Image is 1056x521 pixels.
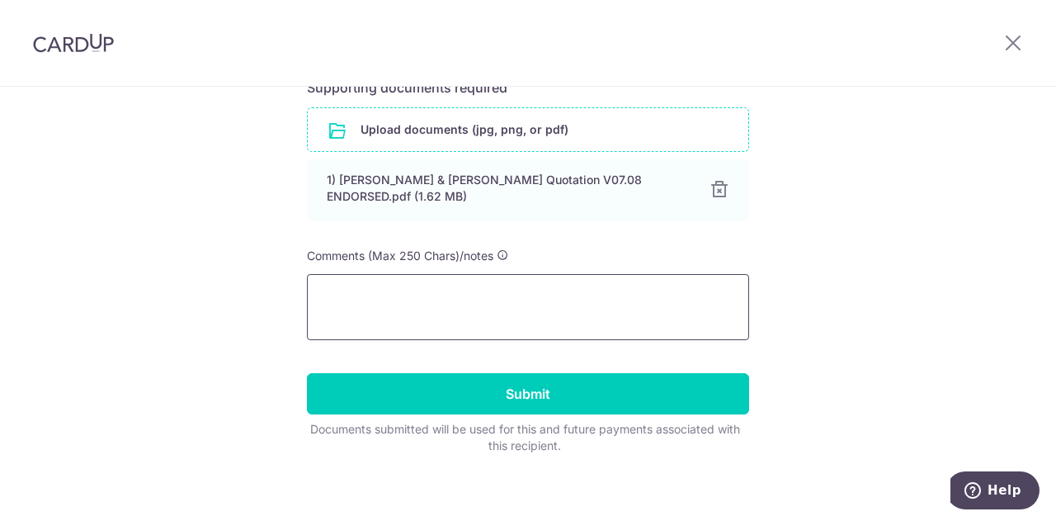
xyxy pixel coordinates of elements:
div: Documents submitted will be used for this and future payments associated with this recipient. [307,421,742,454]
iframe: Opens a widget where you can find more information [950,471,1039,513]
img: CardUp [33,33,114,53]
span: Comments (Max 250 Chars)/notes [307,249,493,263]
input: Submit [307,373,749,414]
div: 1) [PERSON_NAME] & [PERSON_NAME] Quotation V07.08 ENDORSED.pdf (1.62 MB) [327,172,690,205]
h6: Supporting documents required [307,78,749,97]
div: Upload documents (jpg, png, or pdf) [307,107,749,152]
